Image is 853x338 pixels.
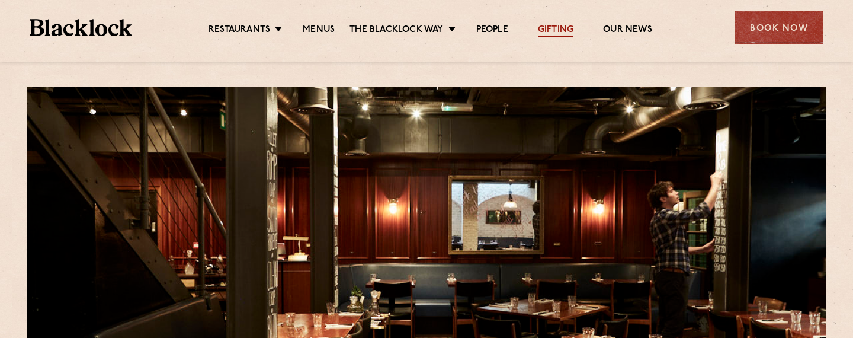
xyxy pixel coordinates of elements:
[735,11,823,44] div: Book Now
[349,24,443,37] a: The Blacklock Way
[603,24,652,37] a: Our News
[476,24,508,37] a: People
[303,24,335,37] a: Menus
[209,24,270,37] a: Restaurants
[30,19,132,36] img: BL_Textured_Logo-footer-cropped.svg
[538,24,573,37] a: Gifting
